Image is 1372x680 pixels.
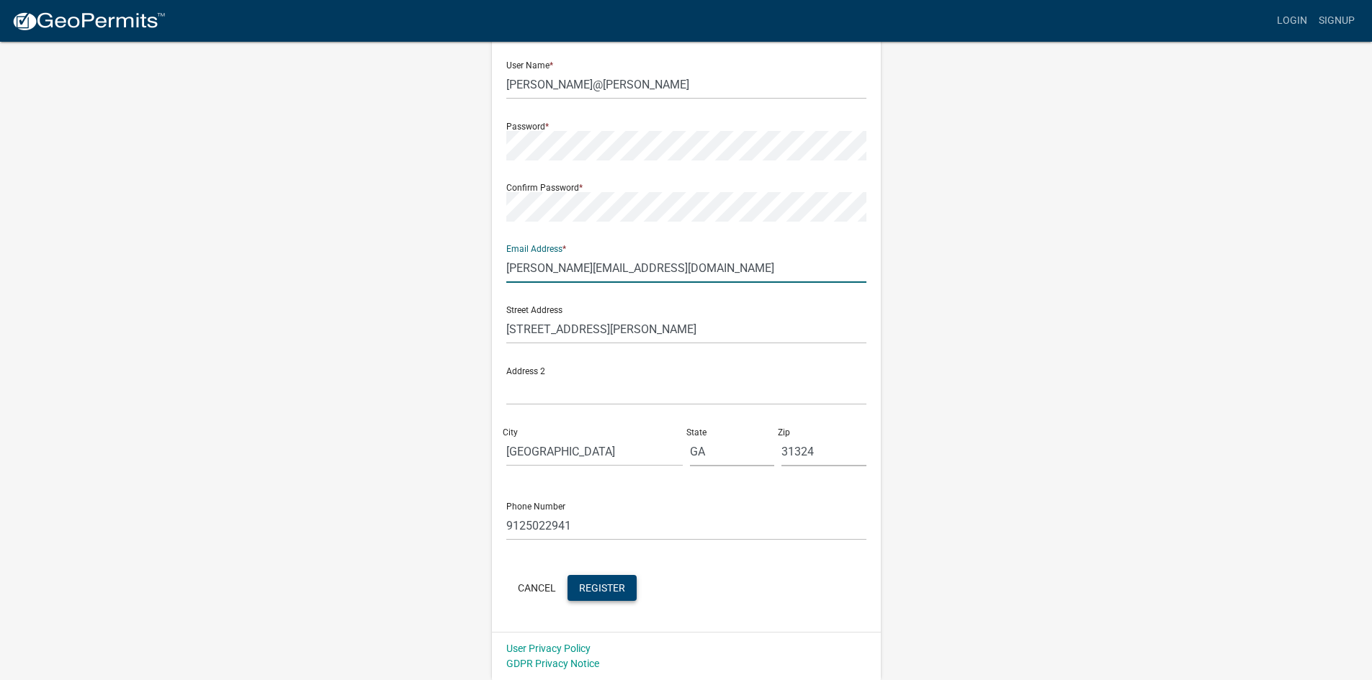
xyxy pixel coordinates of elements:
a: User Privacy Policy [506,643,591,654]
button: Register [568,575,637,601]
span: Register [579,581,625,593]
button: Cancel [506,575,568,601]
a: Login [1271,7,1313,35]
a: GDPR Privacy Notice [506,658,599,669]
a: Signup [1313,7,1360,35]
